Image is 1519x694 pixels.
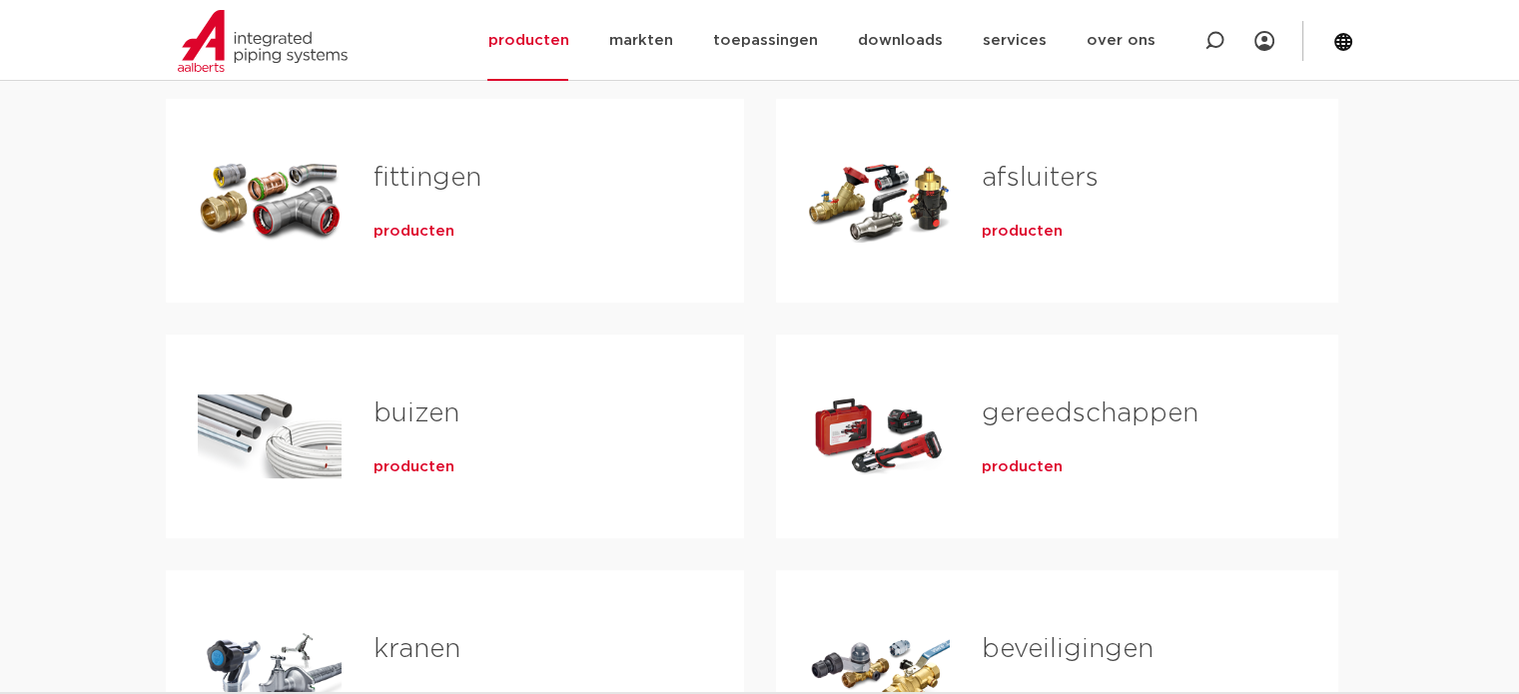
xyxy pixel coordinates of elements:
[374,222,454,242] a: producten
[982,400,1198,426] a: gereedschappen
[982,165,1099,191] a: afsluiters
[374,400,459,426] a: buizen
[374,457,454,477] a: producten
[374,636,460,662] a: kranen
[982,636,1153,662] a: beveiligingen
[982,222,1063,242] a: producten
[982,457,1063,477] a: producten
[374,165,481,191] a: fittingen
